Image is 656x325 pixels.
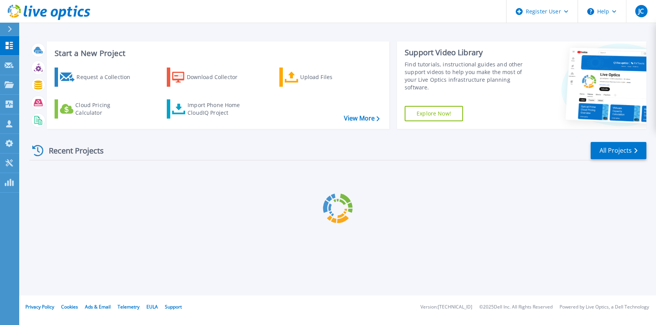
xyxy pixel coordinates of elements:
div: Cloud Pricing Calculator [75,101,137,117]
div: Recent Projects [30,141,114,160]
a: Support [165,304,182,310]
a: Request a Collection [55,68,140,87]
span: JC [638,8,644,14]
a: Cloud Pricing Calculator [55,99,140,119]
a: Telemetry [118,304,140,310]
a: Explore Now! [405,106,463,121]
div: Request a Collection [76,69,138,85]
a: Ads & Email [85,304,111,310]
h3: Start a New Project [55,49,379,58]
a: Upload Files [279,68,365,87]
a: Cookies [61,304,78,310]
a: All Projects [591,142,646,159]
a: Download Collector [167,68,252,87]
div: Support Video Library [405,48,531,58]
div: Download Collector [187,69,248,85]
li: © 2025 Dell Inc. All Rights Reserved [479,305,553,310]
div: Upload Files [300,69,362,85]
a: View More [344,115,380,122]
a: EULA [146,304,158,310]
div: Import Phone Home CloudIQ Project [188,101,247,117]
li: Powered by Live Optics, a Dell Technology [560,305,649,310]
li: Version: [TECHNICAL_ID] [420,305,472,310]
div: Find tutorials, instructional guides and other support videos to help you make the most of your L... [405,61,531,91]
a: Privacy Policy [25,304,54,310]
